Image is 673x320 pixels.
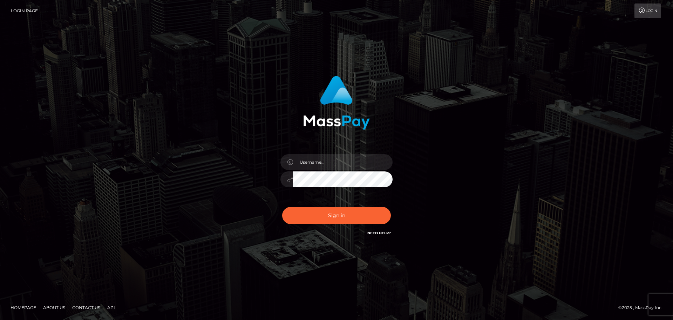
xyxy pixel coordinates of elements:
div: © 2025 , MassPay Inc. [618,304,668,312]
a: Login [634,4,661,18]
button: Sign in [282,207,391,224]
a: About Us [40,302,68,313]
a: Homepage [8,302,39,313]
img: MassPay Login [303,76,370,130]
input: Username... [293,154,393,170]
a: Login Page [11,4,38,18]
a: Contact Us [69,302,103,313]
a: API [104,302,118,313]
a: Need Help? [367,231,391,235]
